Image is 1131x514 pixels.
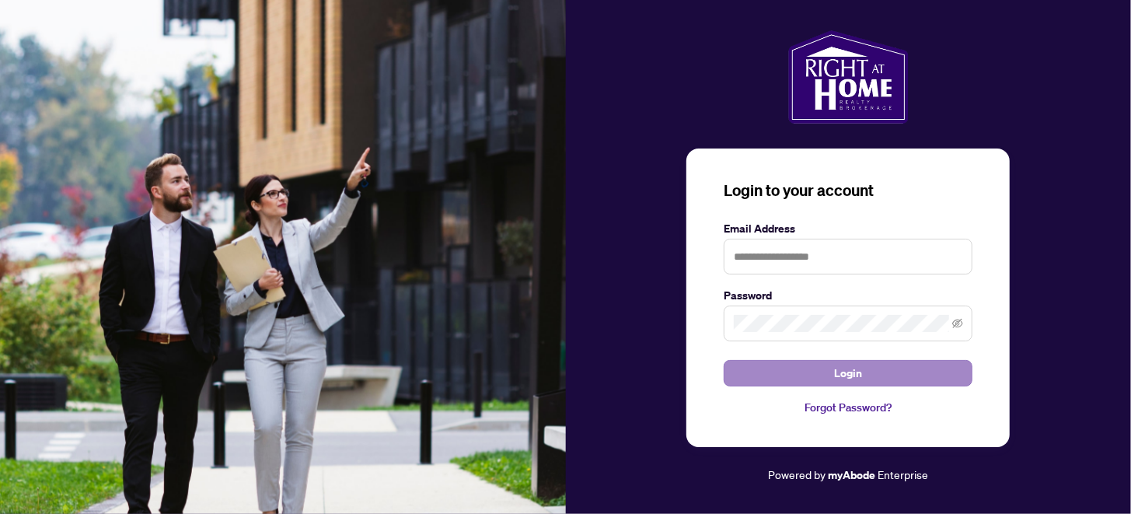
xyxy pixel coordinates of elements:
[788,30,909,124] img: ma-logo
[834,361,862,386] span: Login
[952,318,963,329] span: eye-invisible
[878,467,928,481] span: Enterprise
[724,287,972,304] label: Password
[724,360,972,386] button: Login
[724,399,972,416] a: Forgot Password?
[724,220,972,237] label: Email Address
[724,180,972,201] h3: Login to your account
[768,467,826,481] span: Powered by
[828,467,875,484] a: myAbode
